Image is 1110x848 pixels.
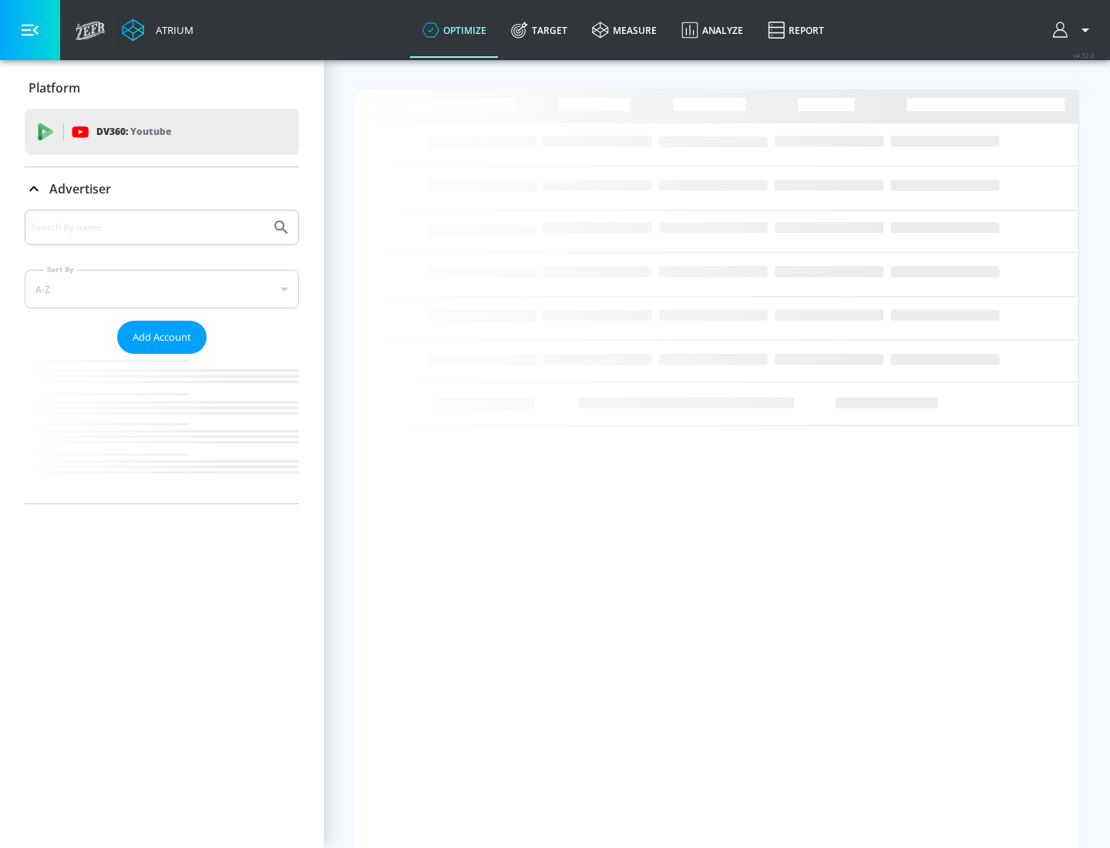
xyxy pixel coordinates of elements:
[150,23,193,37] div: Atrium
[44,264,77,274] label: Sort By
[499,2,580,58] a: Target
[29,79,80,96] p: Platform
[133,328,191,346] span: Add Account
[130,123,171,140] p: Youtube
[96,123,171,140] p: DV360:
[1073,51,1095,59] span: v 4.32.0
[25,109,299,155] div: DV360: Youtube
[410,2,499,58] a: optimize
[49,180,111,197] p: Advertiser
[755,2,836,58] a: Report
[31,217,264,237] input: Search by name
[117,321,207,354] button: Add Account
[25,167,299,210] div: Advertiser
[669,2,755,58] a: Analyze
[122,19,193,42] a: Atrium
[25,210,299,503] div: Advertiser
[25,270,299,308] div: A-Z
[580,2,669,58] a: measure
[25,66,299,109] div: Platform
[25,354,299,503] nav: list of Advertiser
